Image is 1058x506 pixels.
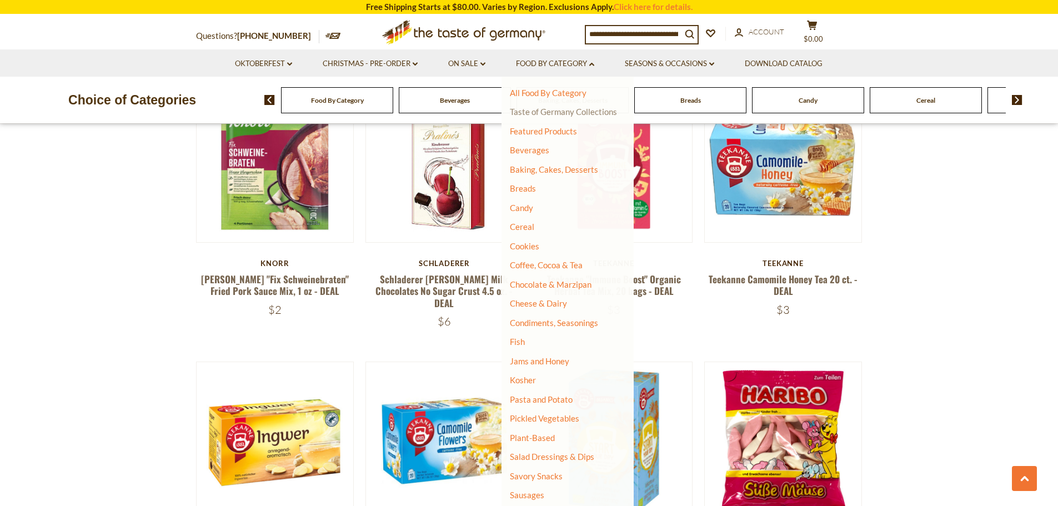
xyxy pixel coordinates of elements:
[804,34,823,43] span: $0.00
[197,85,354,242] img: Knorr "Fix Schweinebraten" Fried Pork Sauce Mix, 1 oz - DEAL
[311,96,364,104] a: Food By Category
[916,96,935,104] a: Cereal
[799,96,818,104] a: Candy
[448,58,485,70] a: On Sale
[709,272,858,298] a: Teekanne Camomile Honey Tea 20 ct. - DEAL
[510,279,591,289] a: Chocolate & Marzipan
[510,145,549,155] a: Beverages
[516,58,594,70] a: Food By Category
[510,452,594,462] a: Salad Dressings & Dips
[510,490,544,500] a: Sausages
[796,20,829,48] button: $0.00
[365,259,524,268] div: Schladerer
[438,314,451,328] span: $6
[745,58,823,70] a: Download Catalog
[235,58,292,70] a: Oktoberfest
[375,272,513,310] a: Schladerer [PERSON_NAME] Milk Chocolates No Sugar Crust 4.5 oz. - DEAL
[510,298,567,308] a: Cheese & Dairy
[323,58,418,70] a: Christmas - PRE-ORDER
[366,85,523,242] img: Schladerer Cherry Brandy Milk Chocolates No Sugar Crust 4.5 oz. - DEAL
[776,303,790,317] span: $3
[510,337,525,347] a: Fish
[201,272,349,298] a: [PERSON_NAME] "Fix Schweinebraten" Fried Pork Sauce Mix, 1 oz - DEAL
[510,203,533,213] a: Candy
[510,222,534,232] a: Cereal
[510,88,586,98] a: All Food By Category
[196,29,319,43] p: Questions?
[237,31,311,41] a: [PHONE_NUMBER]
[510,318,598,328] a: Condiments, Seasonings
[510,183,536,193] a: Breads
[510,356,569,366] a: Jams and Honey
[264,95,275,105] img: previous arrow
[510,107,617,117] a: Taste of Germany Collections
[510,126,577,136] a: Featured Products
[510,375,536,385] a: Kosher
[510,241,539,251] a: Cookies
[749,27,784,36] span: Account
[625,58,714,70] a: Seasons & Occasions
[510,413,579,423] a: Pickled Vegetables
[268,303,282,317] span: $2
[510,433,555,443] a: Plant-Based
[440,96,470,104] a: Beverages
[196,259,354,268] div: Knorr
[614,2,693,12] a: Click here for details.
[1012,95,1022,105] img: next arrow
[704,259,863,268] div: Teekanne
[510,164,598,174] a: Baking, Cakes, Desserts
[510,471,563,481] a: Savory Snacks
[705,85,862,242] img: Teekanne Camomile Honey Tea 20 ct. - DEAL
[510,394,573,404] a: Pasta and Potato
[510,260,583,270] a: Coffee, Cocoa & Tea
[735,26,784,38] a: Account
[680,96,701,104] a: Breads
